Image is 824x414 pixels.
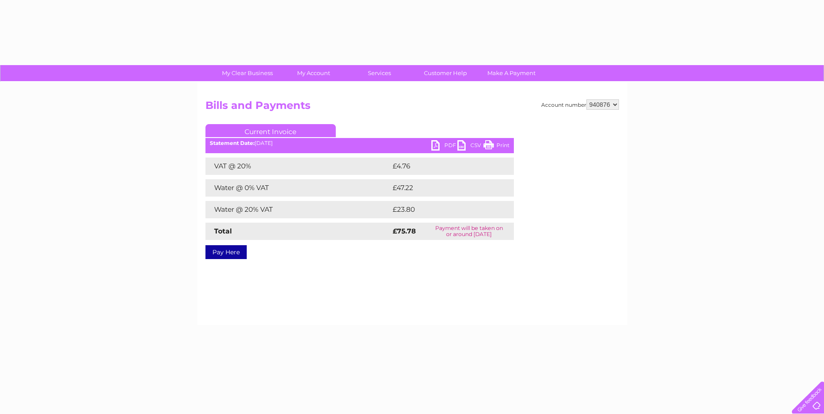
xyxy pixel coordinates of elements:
[214,227,232,235] strong: Total
[390,179,496,197] td: £47.22
[431,140,457,153] a: PDF
[541,99,619,110] div: Account number
[212,65,283,81] a: My Clear Business
[210,140,255,146] b: Statement Date:
[278,65,349,81] a: My Account
[393,227,416,235] strong: £75.78
[410,65,481,81] a: Customer Help
[205,99,619,116] h2: Bills and Payments
[205,124,336,137] a: Current Invoice
[205,201,390,218] td: Water @ 20% VAT
[390,158,493,175] td: £4.76
[205,158,390,175] td: VAT @ 20%
[483,140,510,153] a: Print
[205,179,390,197] td: Water @ 0% VAT
[424,223,514,240] td: Payment will be taken on or around [DATE]
[476,65,547,81] a: Make A Payment
[205,245,247,259] a: Pay Here
[344,65,415,81] a: Services
[390,201,496,218] td: £23.80
[457,140,483,153] a: CSV
[205,140,514,146] div: [DATE]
